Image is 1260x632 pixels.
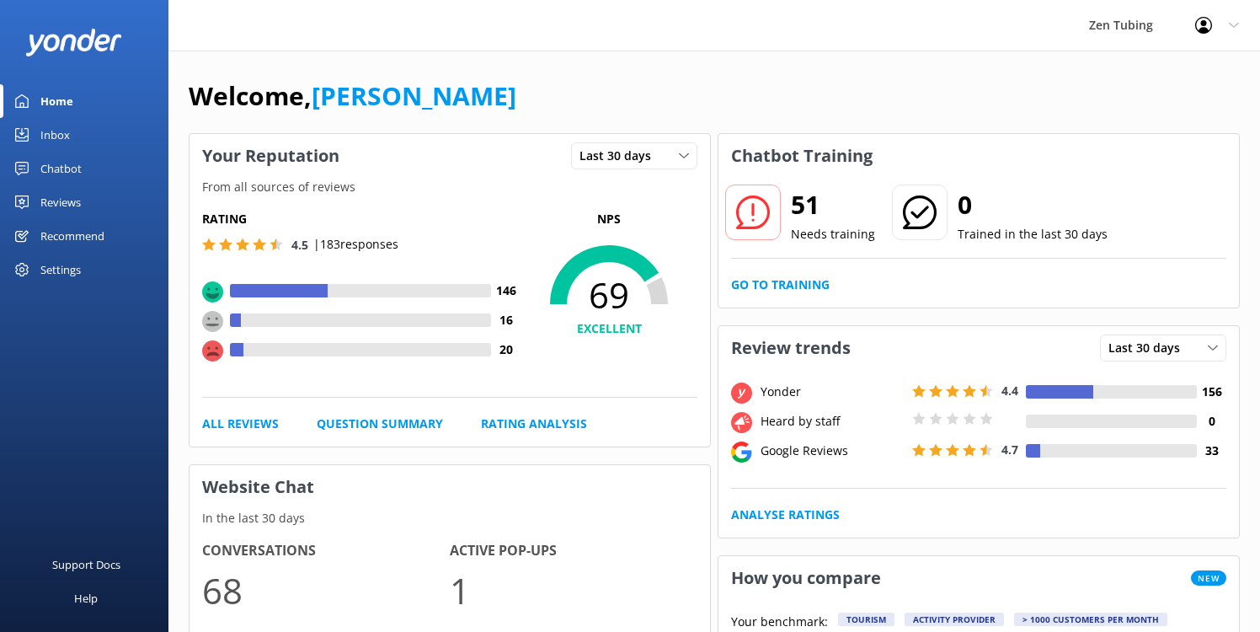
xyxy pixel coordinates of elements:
p: 1 [450,562,697,619]
h4: Conversations [202,540,450,562]
h3: How you compare [718,556,894,600]
p: NPS [521,210,697,228]
div: Google Reviews [756,442,908,460]
div: > 1000 customers per month [1014,613,1167,626]
div: Help [74,581,98,615]
h2: 0 [958,185,1108,225]
h4: 146 [491,281,521,300]
p: In the last 30 days [190,509,710,528]
span: 4.5 [291,237,308,253]
a: [PERSON_NAME] [312,78,516,113]
div: Reviews [40,185,81,219]
p: Needs training [791,225,875,244]
div: Settings [40,253,81,287]
a: Go to Training [731,276,830,294]
h3: Chatbot Training [718,134,885,178]
div: Heard by staff [756,412,908,431]
span: Last 30 days [1108,339,1190,357]
h4: Active Pop-ups [450,540,697,562]
p: From all sources of reviews [190,178,710,196]
div: Home [40,84,73,118]
h3: Website Chat [190,465,710,509]
p: Trained in the last 30 days [958,225,1108,244]
a: All Reviews [202,415,279,433]
p: 68 [202,562,450,619]
h2: 51 [791,185,875,225]
div: Inbox [40,118,70,152]
span: New [1191,570,1226,586]
h5: Rating [202,210,521,228]
h3: Your Reputation [190,134,352,178]
p: | 183 responses [313,235,398,254]
a: Question Summary [317,415,443,433]
div: Tourism [838,613,894,626]
div: Activity Provider [905,613,1004,626]
h4: 20 [491,340,521,359]
h4: 0 [1197,412,1226,431]
span: 4.4 [1001,383,1018,399]
h4: 33 [1197,442,1226,460]
div: Recommend [40,219,104,253]
h4: EXCELLENT [521,319,697,338]
span: 4.7 [1001,442,1018,458]
span: Last 30 days [579,147,661,165]
div: Chatbot [40,152,82,185]
img: yonder-white-logo.png [25,29,122,56]
a: Rating Analysis [481,415,587,433]
h3: Review trends [718,326,863,370]
div: Yonder [756,383,908,401]
h1: Welcome, [189,76,516,116]
h4: 156 [1197,383,1226,401]
div: Support Docs [52,548,120,581]
h4: 16 [491,311,521,329]
span: 69 [521,274,697,316]
a: Analyse Ratings [731,506,840,524]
